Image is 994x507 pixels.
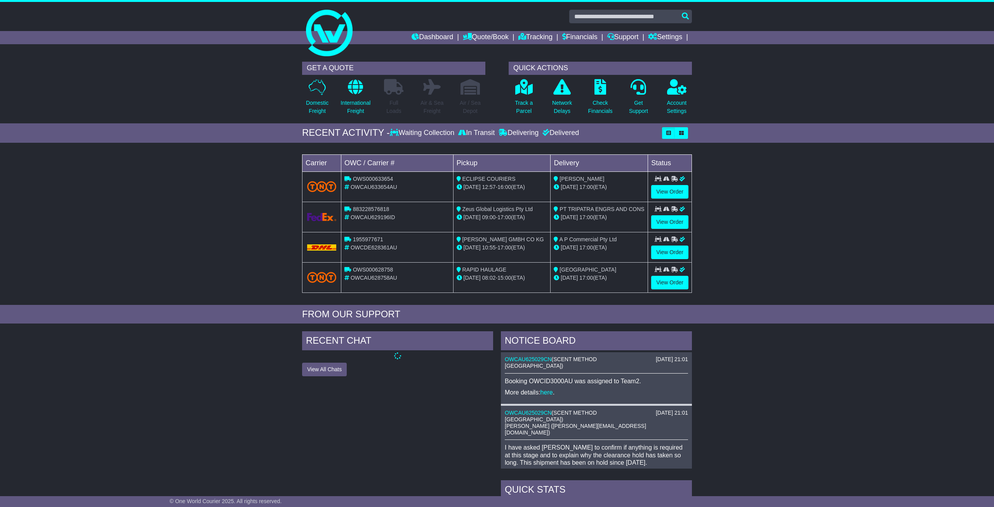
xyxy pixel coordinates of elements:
p: Domestic Freight [306,99,328,115]
a: OWCAU625029CN [505,356,552,362]
a: View Order [651,246,688,259]
a: Settings [648,31,682,44]
span: 883228576818 [353,206,389,212]
p: Network Delays [552,99,572,115]
span: OWCAU628758AU [351,275,397,281]
div: (ETA) [554,183,645,191]
span: 10:55 [482,244,496,251]
span: [DATE] [464,275,481,281]
img: TNT_Domestic.png [307,272,336,282]
span: OWCDE628361AU [351,244,397,251]
span: SCENT METHOD [GEOGRAPHIC_DATA] [505,356,597,369]
img: GetCarrierServiceLogo [307,213,336,221]
span: ECLIPSE COURIERS [462,176,516,182]
button: View All Chats [302,363,347,376]
div: - (ETA) [457,213,547,221]
span: OWCAU633654AU [351,184,397,190]
div: (ETA) [554,244,645,252]
a: Quote/Book [463,31,509,44]
span: [DATE] [464,214,481,220]
span: 17:00 [579,244,593,251]
img: DHL.png [307,244,336,251]
div: RECENT ACTIVITY - [302,127,390,138]
div: - (ETA) [457,244,547,252]
div: ( ) [505,356,688,369]
span: OWCAU629196ID [351,214,395,220]
span: [DATE] [464,244,481,251]
a: Track aParcel [514,79,533,119]
div: Delivered [540,129,579,137]
a: Financials [562,31,598,44]
a: here [540,389,553,396]
a: GetSupport [629,79,648,119]
td: Carrier [302,154,341,171]
span: 1955977671 [353,236,383,242]
td: Pickup [453,154,551,171]
a: DomesticFreight [306,79,329,119]
a: Tracking [518,31,553,44]
p: International Freight [341,99,370,115]
span: 17:00 [579,184,593,190]
td: Status [648,154,692,171]
span: OWS000633654 [353,176,393,182]
span: 15:00 [497,275,511,281]
a: View Order [651,276,688,289]
a: CheckFinancials [588,79,613,119]
span: PT TRIPATRA ENGRS AND CONS [560,206,644,212]
span: [PERSON_NAME] ([PERSON_NAME][EMAIL_ADDRESS][DOMAIN_NAME]) [505,423,646,436]
div: [DATE] 21:01 [656,410,688,416]
span: [PERSON_NAME] GMBH CO KG [462,236,544,242]
span: OWS000628758 [353,266,393,273]
a: InternationalFreight [340,79,371,119]
div: ( ) [505,410,688,423]
p: Get Support [629,99,648,115]
p: Full Loads [384,99,403,115]
span: A P Commercial Pty Ltd [560,236,617,242]
span: [DATE] [561,214,578,220]
span: © One World Courier 2025. All rights reserved. [170,498,282,504]
span: 16:00 [497,184,511,190]
div: (ETA) [554,213,645,221]
div: NOTICE BOARD [501,331,692,352]
a: Dashboard [412,31,453,44]
a: View Order [651,185,688,199]
span: [DATE] [464,184,481,190]
div: - (ETA) [457,183,547,191]
div: QUICK ACTIONS [509,62,692,75]
div: Waiting Collection [390,129,456,137]
a: View Order [651,215,688,229]
div: RECENT CHAT [302,331,493,352]
span: 09:00 [482,214,496,220]
p: Check Financials [588,99,613,115]
span: 17:00 [579,214,593,220]
span: RAPID HAULAGE [462,266,507,273]
span: 17:00 [497,214,511,220]
div: - (ETA) [457,274,547,282]
p: Booking OWCID3000AU was assigned to Team2. [505,377,688,385]
span: 17:00 [497,244,511,251]
a: OWCAU625029CN [505,410,552,416]
a: Support [607,31,639,44]
div: Delivering [497,129,540,137]
div: In Transit [456,129,497,137]
div: FROM OUR SUPPORT [302,309,692,320]
span: 12:57 [482,184,496,190]
p: Air & Sea Freight [421,99,443,115]
p: I have asked [PERSON_NAME] to confirm if anything is required at this stage and to explain why th... [505,444,688,481]
span: [PERSON_NAME] [560,176,604,182]
div: (ETA) [554,274,645,282]
p: Account Settings [667,99,687,115]
span: [GEOGRAPHIC_DATA] [560,266,616,273]
span: 08:02 [482,275,496,281]
span: SCENT METHOD [GEOGRAPHIC_DATA] [505,410,597,422]
span: [DATE] [561,275,578,281]
a: AccountSettings [667,79,687,119]
div: GET A QUOTE [302,62,485,75]
span: [DATE] [561,184,578,190]
td: OWC / Carrier # [341,154,454,171]
td: Delivery [551,154,648,171]
div: Quick Stats [501,480,692,501]
span: [DATE] [561,244,578,251]
img: TNT_Domestic.png [307,181,336,192]
span: Zeus Global Logistics Pty Ltd [462,206,533,212]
